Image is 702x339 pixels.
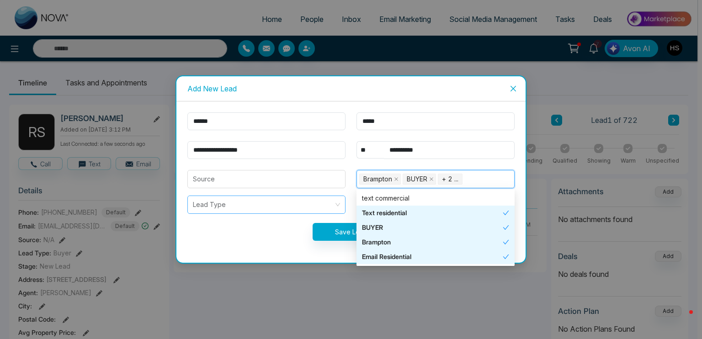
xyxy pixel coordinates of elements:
[503,239,509,245] span: check
[362,252,503,262] div: Email Residential
[362,193,509,203] div: text commercial
[503,210,509,216] span: check
[403,174,436,185] span: BUYER
[503,224,509,231] span: check
[356,235,515,249] div: Brampton
[671,308,693,330] iframe: Intercom live chat
[356,206,515,220] div: Text residential
[356,220,515,235] div: BUYER
[510,85,517,92] span: close
[362,222,503,233] div: BUYER
[313,223,390,241] button: Save Lead
[394,177,399,181] span: close
[503,254,509,260] span: check
[362,208,503,218] div: Text residential
[356,191,515,206] div: text commercial
[501,76,526,101] button: Close
[362,237,503,247] div: Brampton
[356,249,515,264] div: Email Residential
[407,174,427,184] span: BUYER
[187,84,515,94] div: Add New Lead
[438,174,463,185] span: + 2 ...
[363,174,392,184] span: Brampton
[429,177,434,181] span: close
[442,174,458,184] span: + 2 ...
[359,174,401,185] span: Brampton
